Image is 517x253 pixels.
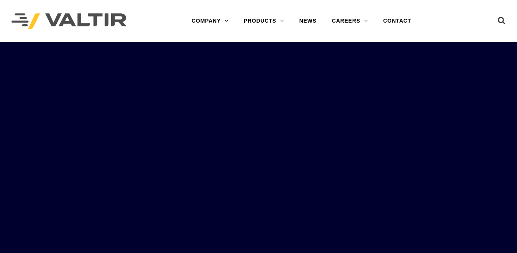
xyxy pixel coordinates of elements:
a: COMPANY [184,13,236,29]
a: NEWS [292,13,324,29]
img: Valtir [11,13,126,29]
a: CONTACT [376,13,419,29]
a: PRODUCTS [236,13,292,29]
a: CAREERS [324,13,376,29]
